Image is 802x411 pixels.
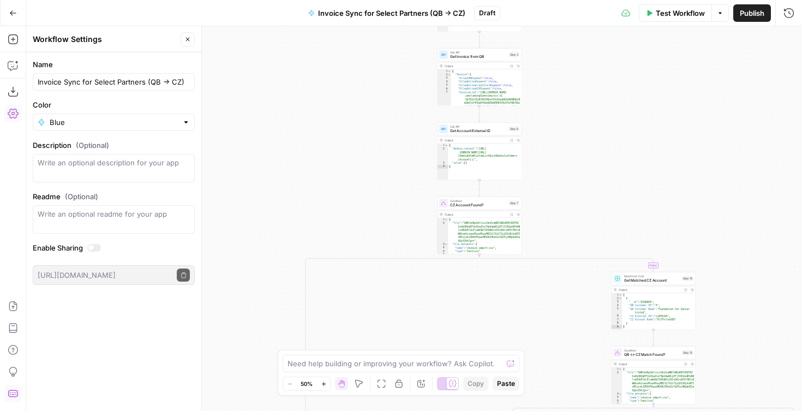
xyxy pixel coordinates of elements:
g: Edge from step_7 to step_10 [480,254,654,271]
g: Edge from step_6 to step_7 [478,180,480,196]
div: 9 [612,325,623,329]
button: Test Workflow [639,4,711,22]
div: ConditionQB <-> CZ Match Found?Step 12Output{ "file":"SWRlbnRpZmllcixJbnZvaWNlSWQsRHVlRGF0Z SxUb3... [611,346,696,404]
div: Output [445,64,507,68]
div: ConditionCZ Account Found?Step 7Output{ "file":"SWRlbnRpZmllcixJbnZvaWNlSWQsRHVlRGF0Z SxUb3RhbEFt... [437,196,522,254]
div: 3 [438,243,448,247]
div: 2 [612,371,623,392]
span: CZ Account Found? [450,202,507,208]
div: 6 [438,87,451,91]
div: 4 [612,396,623,400]
label: Enable Sharing [33,242,195,253]
span: Paste [497,379,515,389]
label: Description [33,140,195,151]
div: 2 [438,147,448,162]
div: 4 [612,304,623,308]
span: Condition [450,199,507,203]
label: Name [33,59,195,70]
div: Output [445,212,507,217]
span: Toggle code folding, rows 3 through 6 [619,392,622,396]
span: Toggle code folding, rows 1 through 7 [619,367,622,371]
div: Workflow Settings [33,34,177,45]
div: 3 [612,392,623,396]
input: Untitled [38,76,190,87]
div: Output [619,288,681,292]
div: 4 [438,80,451,84]
span: Toggle code folding, rows 1 through 7 [445,218,448,222]
label: Readme [33,191,195,202]
span: Copy [468,379,484,389]
span: Toggle code folding, rows 1 through 9 [619,293,622,297]
span: Publish [740,8,764,19]
div: 3 [438,162,448,165]
div: 1 [612,293,623,297]
g: Edge from step_10 to step_12 [653,330,654,346]
div: Call APIGet Account External IDStep 6Output{ "@odata.context":"[URL] .[DOMAIN_NAME][URL] /$metada... [437,122,522,180]
span: Read from Grid [624,274,680,278]
span: Call API [450,124,507,129]
span: Get Matched CZ Account [624,278,680,283]
div: 4 [438,246,448,250]
span: 50% [301,379,313,388]
div: 8 [612,321,623,325]
div: Read from GridGet Matched CZ AccountStep 10Output[ { "__id":"9108004", "QB Customer ID":"3", "QB ... [611,272,696,330]
span: Toggle code folding, rows 1 through 4 [445,144,448,147]
div: 7 [612,318,623,322]
span: QB <-> CZ Match Found? [624,352,680,358]
g: Edge from step_5 to step_3 [478,32,480,47]
div: 6 [612,403,623,407]
div: Step 6 [509,127,519,132]
div: 1 [612,367,623,371]
div: 5 [612,400,623,403]
span: Invoice Sync for Select Partners (QB -> CZ) [318,8,465,19]
div: 6 [612,314,623,318]
div: Output [619,362,681,366]
span: Condition [624,348,680,353]
span: (Optional) [65,191,98,202]
div: 4 [438,165,448,169]
span: Get Account External ID [450,128,507,134]
span: Get Invoice from QB [450,54,507,59]
div: Step 3 [509,52,519,57]
div: 5 [612,307,623,314]
span: Test Workflow [656,8,705,19]
div: Step 7 [509,201,519,206]
div: 5 [438,84,451,87]
div: 1 [438,218,448,222]
span: Toggle code folding, rows 1 through 188 [448,69,451,73]
div: 3 [438,76,451,80]
div: 2 [438,73,451,77]
div: 2 [612,297,623,301]
span: Draft [479,8,495,18]
button: Copy [463,377,488,391]
div: 2 [438,222,448,243]
div: 1 [438,144,448,147]
div: 1 [438,69,451,73]
span: Call API [450,50,507,55]
button: Invoice Sync for Select Partners (QB -> CZ) [302,4,472,22]
div: 6 [438,253,448,257]
div: 3 [612,300,623,304]
label: Color [33,99,195,110]
span: Toggle code folding, rows 3 through 6 [445,243,448,247]
div: 5 [438,250,448,254]
div: Call APIGet Invoice from QBStep 3Output{ "Invoice":{ "AllowIPNPayment":false, "AllowOnlinePayment... [437,48,522,106]
span: Toggle code folding, rows 2 through 186 [448,73,451,77]
div: Step 12 [682,350,693,355]
div: Output [445,138,507,142]
div: Step 10 [682,276,693,281]
input: Blue [50,117,178,128]
button: Publish [733,4,771,22]
g: Edge from step_3 to step_6 [478,106,480,122]
span: (Optional) [76,140,109,151]
div: 7 [438,91,451,112]
button: Paste [493,377,519,391]
span: Toggle code folding, rows 2 through 8 [619,297,622,301]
